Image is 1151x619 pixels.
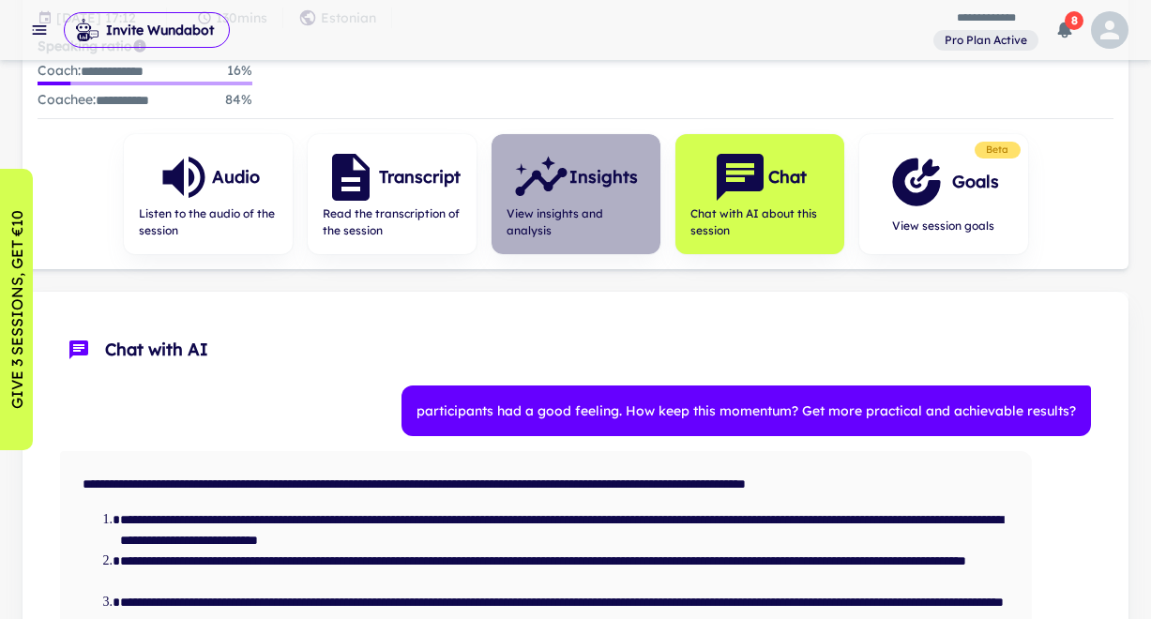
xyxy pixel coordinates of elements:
[6,210,28,409] p: GIVE 3 SESSIONS, GET €10
[933,28,1038,52] a: View and manage your current plan and billing details.
[64,11,230,49] span: Invite Wundabot to record a meeting
[507,205,645,239] span: View insights and analysis
[859,134,1028,254] button: GoalsView session goals
[139,205,278,239] span: Listen to the audio of the session
[124,134,293,254] button: AudioListen to the audio of the session
[888,218,999,234] span: View session goals
[952,169,999,195] h6: Goals
[105,337,1083,363] span: Chat with AI
[1046,11,1083,49] button: 8
[933,30,1038,49] span: View and manage your current plan and billing details.
[978,143,1017,158] span: Beta
[227,60,252,82] p: 16 %
[492,134,660,254] button: InsightsView insights and analysis
[768,164,807,190] h6: Chat
[38,89,149,111] p: Coachee :
[569,164,638,190] h6: Insights
[225,89,252,111] p: 84 %
[1065,11,1083,30] span: 8
[416,400,1076,421] p: participants had a good feeling. How keep this momentum? Get more practical and achievable results?
[308,134,477,254] button: TranscriptRead the transcription of the session
[379,164,461,190] h6: Transcript
[38,60,144,82] p: Coach :
[675,134,844,254] button: ChatChat with AI about this session
[690,205,829,239] span: Chat with AI about this session
[937,32,1035,49] span: Pro Plan Active
[64,12,230,48] button: Invite Wundabot
[323,205,462,239] span: Read the transcription of the session
[212,164,260,190] h6: Audio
